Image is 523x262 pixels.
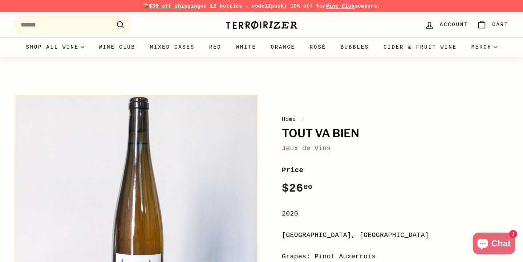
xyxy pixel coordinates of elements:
[282,115,508,124] nav: breadcrumbs
[282,209,508,219] div: 2020
[229,37,264,57] a: White
[265,3,284,9] strong: 12pack
[464,37,504,57] summary: Merch
[282,127,508,140] h1: Tout Va Bien
[376,37,464,57] a: Cider & Fruit Wine
[15,2,508,10] p: 📦 on 12 bottles - code | 10% off for members.
[440,21,468,29] span: Account
[282,230,508,241] div: [GEOGRAPHIC_DATA], [GEOGRAPHIC_DATA]
[282,145,331,152] a: Jeux de Vins
[92,37,143,57] a: Wine Club
[282,251,508,262] div: Grapes: Pinot Auxerrois
[149,3,200,9] span: $30 off shipping
[299,116,307,123] span: /
[282,116,296,123] a: Home
[143,37,202,57] a: Mixed Cases
[202,37,229,57] a: Red
[19,37,92,57] summary: Shop all wine
[471,233,517,256] inbox-online-store-chat: Shopify online store chat
[282,165,508,176] label: Price
[304,183,312,191] sup: 00
[264,37,303,57] a: Orange
[282,182,312,195] span: $26
[333,37,376,57] a: Bubbles
[420,14,473,36] a: Account
[303,37,333,57] a: Rosé
[492,21,508,29] span: Cart
[473,14,513,36] a: Cart
[326,3,355,9] a: Wine Club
